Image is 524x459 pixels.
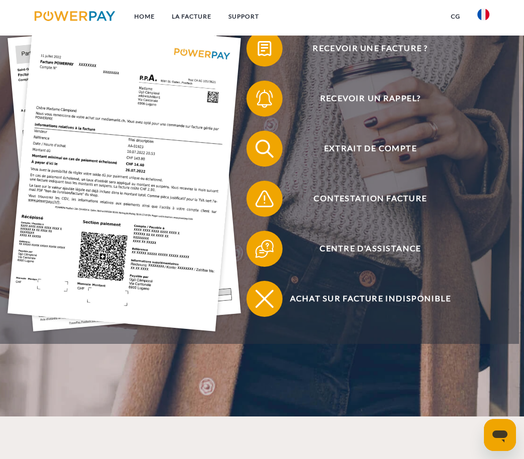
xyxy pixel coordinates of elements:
[484,419,516,451] iframe: Bouton de lancement de la fenêtre de messagerie
[253,87,276,110] img: qb_bell.svg
[246,81,481,117] button: Recevoir un rappel?
[126,8,163,26] a: Home
[233,129,494,169] a: Extrait de compte
[253,137,276,160] img: qb_search.svg
[260,181,481,217] span: Contestation Facture
[246,281,481,317] button: Achat sur facture indisponible
[35,11,115,21] img: logo-powerpay.svg
[163,8,220,26] a: LA FACTURE
[260,31,481,67] span: Recevoir une facture ?
[260,231,481,267] span: Centre d'assistance
[477,9,489,21] img: fr
[233,279,494,319] a: Achat sur facture indisponible
[442,8,469,26] a: CG
[253,237,276,260] img: qb_help.svg
[260,81,481,117] span: Recevoir un rappel?
[246,181,481,217] button: Contestation Facture
[8,20,241,331] img: single_invoice_powerpay_fr.jpg
[246,231,481,267] button: Centre d'assistance
[233,229,494,269] a: Centre d'assistance
[246,31,481,67] button: Recevoir une facture ?
[233,79,494,119] a: Recevoir un rappel?
[253,187,276,210] img: qb_warning.svg
[233,29,494,69] a: Recevoir une facture ?
[246,131,481,167] button: Extrait de compte
[260,131,481,167] span: Extrait de compte
[233,179,494,219] a: Contestation Facture
[253,287,276,310] img: qb_close.svg
[220,8,268,26] a: Support
[253,37,276,60] img: qb_bill.svg
[260,281,481,317] span: Achat sur facture indisponible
